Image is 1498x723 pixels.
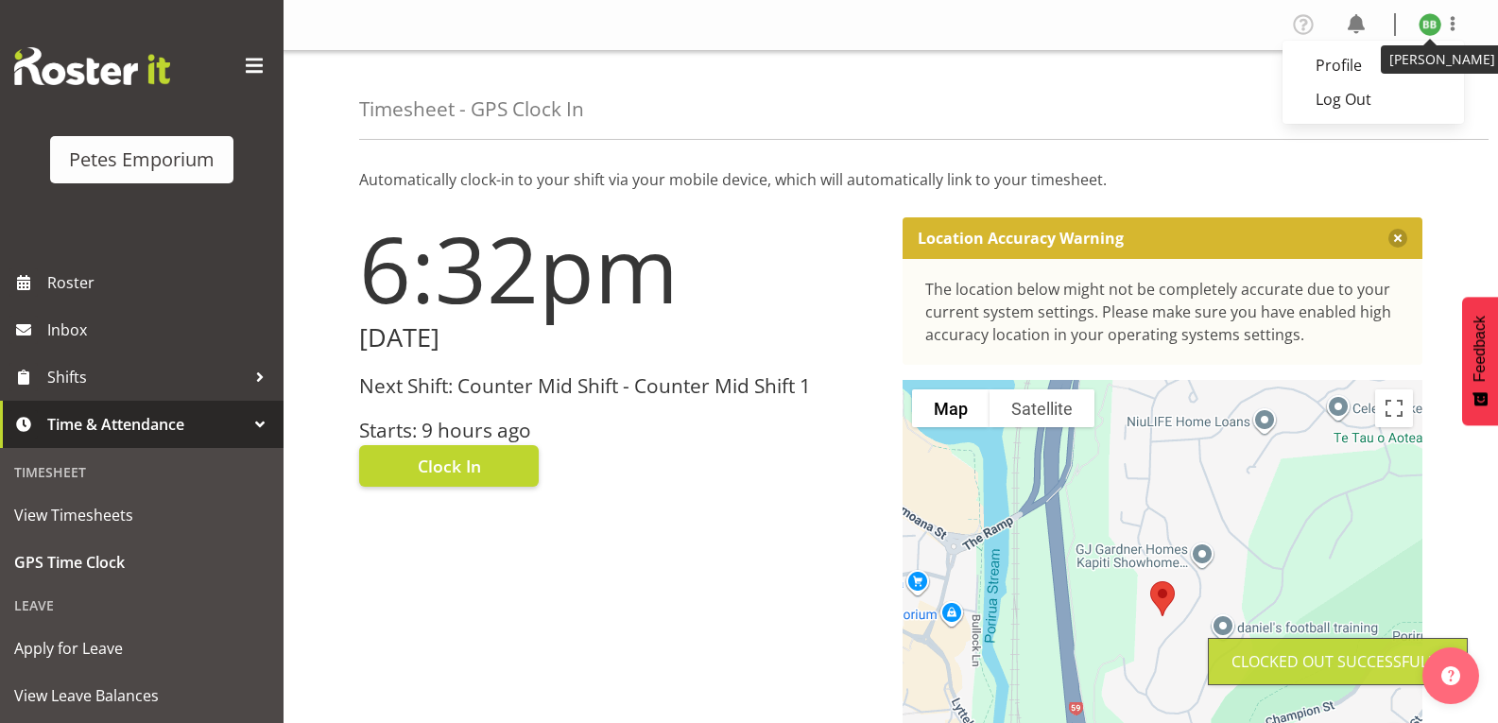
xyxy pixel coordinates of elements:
[5,672,279,719] a: View Leave Balances
[359,420,880,441] h3: Starts: 9 hours ago
[359,375,880,397] h3: Next Shift: Counter Mid Shift - Counter Mid Shift 1
[1462,297,1498,425] button: Feedback - Show survey
[1283,48,1464,82] a: Profile
[1419,13,1441,36] img: beena-bist9974.jpg
[359,168,1422,191] p: Automatically clock-in to your shift via your mobile device, which will automatically link to you...
[5,625,279,672] a: Apply for Leave
[912,389,990,427] button: Show street map
[359,98,584,120] h4: Timesheet - GPS Clock In
[418,454,481,478] span: Clock In
[1472,316,1489,382] span: Feedback
[5,586,279,625] div: Leave
[47,268,274,297] span: Roster
[1388,229,1407,248] button: Close message
[14,501,269,529] span: View Timesheets
[5,539,279,586] a: GPS Time Clock
[14,634,269,663] span: Apply for Leave
[359,323,880,353] h2: [DATE]
[47,410,246,439] span: Time & Attendance
[1231,650,1444,673] div: Clocked out Successfully
[1283,82,1464,116] a: Log Out
[14,681,269,710] span: View Leave Balances
[359,445,539,487] button: Clock In
[47,316,274,344] span: Inbox
[359,217,880,319] h1: 6:32pm
[1441,666,1460,685] img: help-xxl-2.png
[14,47,170,85] img: Rosterit website logo
[14,548,269,577] span: GPS Time Clock
[47,363,246,391] span: Shifts
[990,389,1094,427] button: Show satellite imagery
[5,491,279,539] a: View Timesheets
[918,229,1124,248] p: Location Accuracy Warning
[925,278,1401,346] div: The location below might not be completely accurate due to your current system settings. Please m...
[69,146,215,174] div: Petes Emporium
[1375,389,1413,427] button: Toggle fullscreen view
[5,453,279,491] div: Timesheet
